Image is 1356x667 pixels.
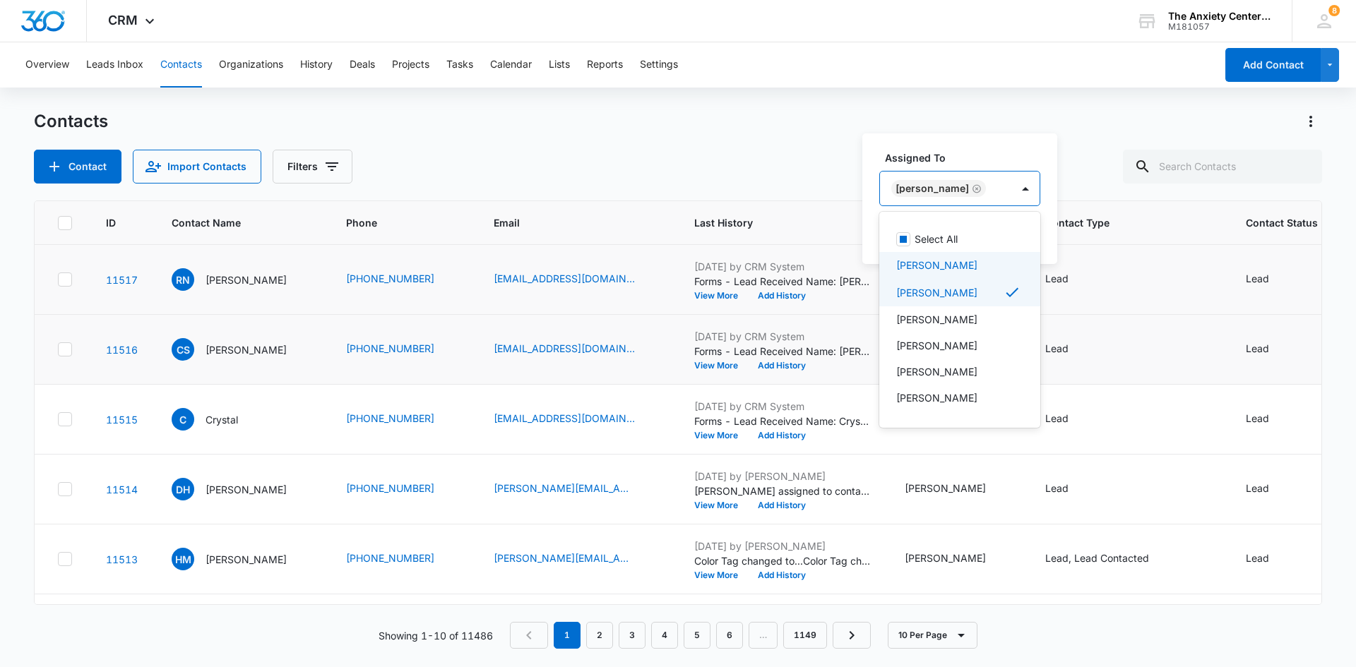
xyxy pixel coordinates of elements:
[206,272,287,287] p: [PERSON_NAME]
[1246,551,1269,565] div: Lead
[490,42,532,88] button: Calendar
[896,184,969,193] div: [PERSON_NAME]
[206,412,238,427] p: Crystal
[1045,215,1191,230] span: Contact Type
[833,622,871,649] a: Next Page
[346,481,434,495] a: [PHONE_NUMBER]
[172,268,194,291] span: RN
[172,408,263,431] div: Contact Name - Crystal - Select to Edit Field
[25,42,69,88] button: Overview
[346,411,460,428] div: Phone - (913) 634-5179 - Select to Edit Field
[694,414,871,428] p: Forms - Lead Received Name: Crystal Email: [EMAIL_ADDRESS][DOMAIN_NAME] Phone: [PHONE_NUMBER] Whi...
[1045,271,1069,286] div: Lead
[494,481,635,495] a: [PERSON_NAME][EMAIL_ADDRESS][DOMAIN_NAME]
[1045,341,1094,358] div: Contact Type - Lead - Select to Edit Field
[905,551,986,565] div: [PERSON_NAME]
[494,481,660,498] div: Email - dhall@spencerfane.com - Select to Edit Field
[1299,110,1322,133] button: Actions
[106,274,138,286] a: Navigate to contact details page for Reid Nelson
[172,338,312,361] div: Contact Name - Chris Sanders - Select to Edit Field
[273,150,352,184] button: Filters
[172,478,312,500] div: Contact Name - Dustin Hall - Select to Edit Field
[494,341,660,358] div: Email - chrissanders13@gmail.com - Select to Edit Field
[1246,271,1295,288] div: Contact Status - Lead - Select to Edit Field
[494,271,635,286] a: [EMAIL_ADDRESS][DOMAIN_NAME]
[748,361,816,370] button: Add History
[1246,481,1269,495] div: Lead
[1246,341,1269,356] div: Lead
[1246,411,1295,428] div: Contact Status - Lead - Select to Edit Field
[133,150,261,184] button: Import Contacts
[716,622,743,649] a: Page 6
[494,215,640,230] span: Email
[694,274,871,289] p: Forms - Lead Received Name: [PERSON_NAME] Email: [EMAIL_ADDRESS][DOMAIN_NAME] Phone: [PHONE_NUMBE...
[106,483,138,495] a: Navigate to contact details page for Dustin Hall
[494,271,660,288] div: Email - reid451@yahoo.com - Select to Edit Field
[896,364,977,379] p: [PERSON_NAME]
[379,628,493,643] p: Showing 1-10 of 11486
[1168,22,1271,32] div: account id
[346,551,434,565] a: [PHONE_NUMBER]
[888,622,977,649] button: 10 Per Page
[346,215,439,230] span: Phone
[748,501,816,510] button: Add History
[206,482,287,497] p: [PERSON_NAME]
[494,411,660,428] div: Email - crystalcrain29@gmail.com - Select to Edit Field
[346,341,460,358] div: Phone - (706) 380-6917 - Select to Edit Field
[587,42,623,88] button: Reports
[1246,481,1295,498] div: Contact Status - Lead - Select to Edit Field
[300,42,333,88] button: History
[905,481,1011,498] div: Assigned To - Devin Nickel - Select to Edit Field
[915,232,958,246] p: Select All
[694,292,748,300] button: View More
[172,215,292,230] span: Contact Name
[640,42,678,88] button: Settings
[172,268,312,291] div: Contact Name - Reid Nelson - Select to Edit Field
[896,258,977,272] p: [PERSON_NAME]
[346,271,460,288] div: Phone - (785) 842-3680 - Select to Edit Field
[172,478,194,500] span: DH
[694,571,748,579] button: View More
[494,551,635,565] a: [PERSON_NAME][EMAIL_ADDRESS][DOMAIN_NAME]
[1045,411,1069,426] div: Lead
[1225,48,1321,82] button: Add Contact
[905,481,986,495] div: [PERSON_NAME]
[510,622,871,649] nav: Pagination
[748,292,816,300] button: Add History
[494,551,660,567] div: Email - heather_lee_marsh@hotmail.com - Select to Edit Field
[549,42,570,88] button: Lists
[694,329,871,344] p: [DATE] by CRM System
[896,312,977,327] p: [PERSON_NAME]
[219,42,283,88] button: Organizations
[346,341,434,356] a: [PHONE_NUMBER]
[1045,271,1094,288] div: Contact Type - Lead - Select to Edit Field
[108,13,138,28] span: CRM
[494,411,635,426] a: [EMAIL_ADDRESS][DOMAIN_NAME]
[1246,341,1295,358] div: Contact Status - Lead - Select to Edit Field
[206,552,287,567] p: [PERSON_NAME]
[694,399,871,414] p: [DATE] by CRM System
[172,548,312,570] div: Contact Name - Heather Marsh - Select to Edit Field
[684,622,710,649] a: Page 5
[554,622,581,649] em: 1
[392,42,429,88] button: Projects
[446,42,473,88] button: Tasks
[106,414,138,426] a: Navigate to contact details page for Crystal
[106,215,117,230] span: ID
[885,150,1046,165] label: Assigned To
[1246,215,1318,230] span: Contact Status
[172,548,194,570] span: HM
[783,622,827,649] a: Page 1149
[1045,341,1069,356] div: Lead
[86,42,143,88] button: Leads Inbox
[206,342,287,357] p: [PERSON_NAME]
[1246,411,1269,426] div: Lead
[896,390,977,405] p: [PERSON_NAME]
[1045,481,1094,498] div: Contact Type - Lead - Select to Edit Field
[1123,150,1322,184] input: Search Contacts
[619,622,646,649] a: Page 3
[748,431,816,440] button: Add History
[346,551,460,567] div: Phone - (785) 806-6956 - Select to Edit Field
[172,408,194,431] span: C
[346,271,434,286] a: [PHONE_NUMBER]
